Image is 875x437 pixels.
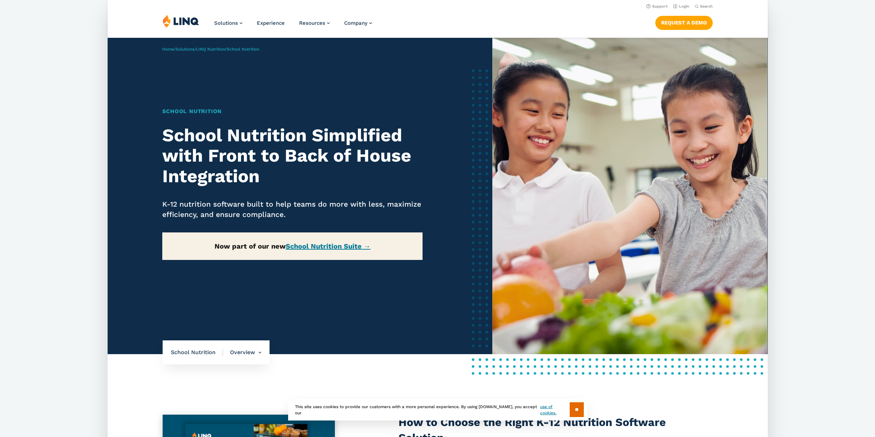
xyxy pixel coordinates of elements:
[162,199,423,220] p: K-12 nutrition software built to help teams do more with less, maximize efficiency, and ensure co...
[214,14,372,37] nav: Primary Navigation
[694,4,712,9] button: Open Search Bar
[171,349,223,356] span: School Nutrition
[257,20,285,26] a: Experience
[646,4,667,9] a: Support
[176,47,194,52] a: Solutions
[673,4,689,9] a: Login
[214,20,238,26] span: Solutions
[655,16,712,30] a: Request a Demo
[540,404,569,416] a: use of cookies.
[223,340,261,364] li: Overview
[163,14,199,28] img: LINQ | K‑12 Software
[288,399,587,420] div: This site uses cookies to provide our customers with a more personal experience. By using [DOMAIN...
[162,47,174,52] a: Home
[108,2,768,10] nav: Utility Navigation
[492,38,767,354] img: School Nutrition Banner
[299,20,325,26] span: Resources
[196,47,225,52] a: LINQ Nutrition
[700,4,712,9] span: Search
[214,20,242,26] a: Solutions
[227,47,259,52] span: School Nutrition
[162,107,423,116] h1: School Nutrition
[162,125,423,187] h2: School Nutrition Simplified with Front to Back of House Integration
[655,14,712,30] nav: Button Navigation
[299,20,330,26] a: Resources
[162,47,259,52] span: / / /
[344,20,372,26] a: Company
[344,20,368,26] span: Company
[286,242,371,250] a: School Nutrition Suite →
[215,242,371,250] strong: Now part of our new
